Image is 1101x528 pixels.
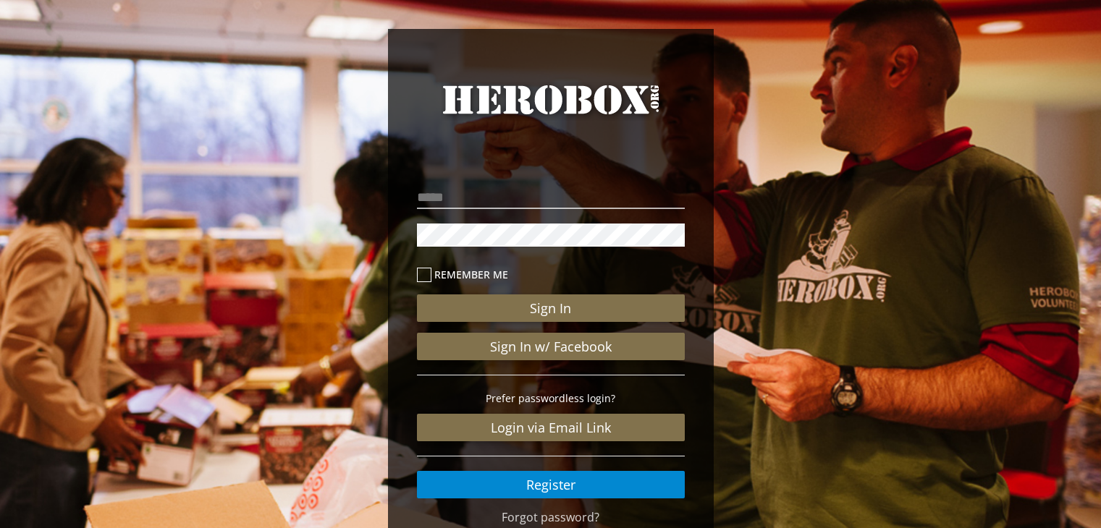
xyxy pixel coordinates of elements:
a: Forgot password? [502,509,599,525]
a: Login via Email Link [417,414,685,441]
a: HeroBox [417,80,685,146]
a: Sign In w/ Facebook [417,333,685,360]
a: Register [417,471,685,498]
p: Prefer passwordless login? [417,390,685,406]
button: Sign In [417,294,685,322]
label: Remember me [417,266,685,283]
